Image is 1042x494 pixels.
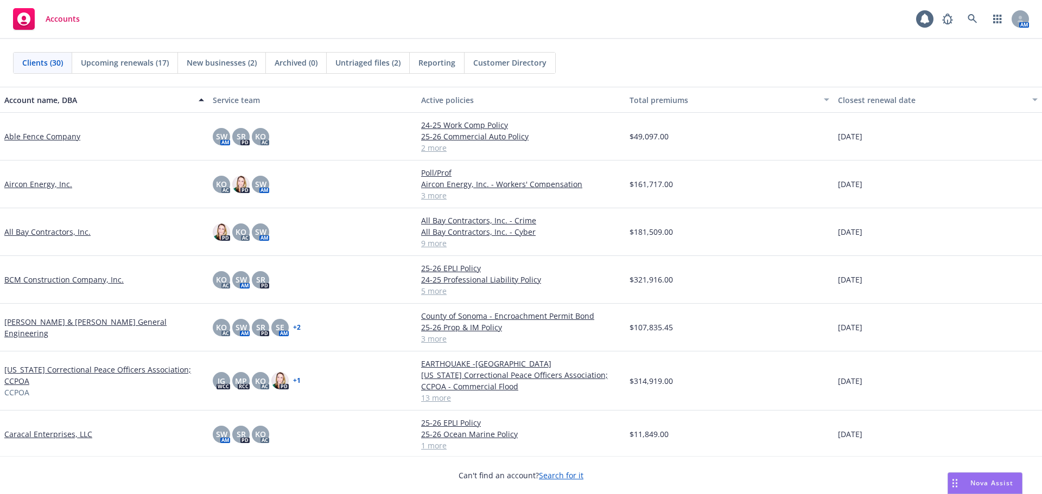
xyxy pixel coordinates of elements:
span: KO [255,131,266,142]
span: SE [276,322,284,333]
span: $11,849.00 [630,428,669,440]
span: $321,916.00 [630,274,673,285]
div: Total premiums [630,94,817,106]
span: Accounts [46,15,80,23]
span: Can't find an account? [459,470,583,481]
a: 3 more [421,333,621,344]
a: 25-26 Prop & IM Policy [421,322,621,333]
span: [DATE] [838,428,862,440]
a: 24-25 Professional Liability Policy [421,274,621,285]
span: CCPOA [4,387,29,398]
button: Active policies [417,87,625,113]
span: New businesses (2) [187,57,257,68]
a: Aircon Energy, Inc. - Workers' Compensation [421,178,621,190]
button: Closest renewal date [834,87,1042,113]
a: 1 more [421,440,621,451]
span: JG [218,375,225,387]
span: KO [255,428,266,440]
a: [US_STATE] Correctional Peace Officers Association; CCPOA - Commercial Flood [421,369,621,392]
a: EARTHQUAKE -[GEOGRAPHIC_DATA] [421,358,621,369]
span: SW [216,131,227,142]
a: 2 more [421,142,621,153]
span: [DATE] [838,322,862,333]
a: Able Fence Company [4,131,80,142]
span: Untriaged files (2) [335,57,401,68]
span: SW [255,178,266,190]
a: 5 more [421,285,621,297]
button: Total premiums [625,87,834,113]
a: [US_STATE] Correctional Peace Officers Association; CCPOA [4,364,204,387]
a: + 2 [293,324,301,331]
div: Closest renewal date [838,94,1026,106]
a: Search [962,8,983,30]
a: County of Sonoma - Encroachment Permit Bond [421,310,621,322]
span: KO [216,178,227,190]
a: + 1 [293,377,301,384]
span: [DATE] [838,131,862,142]
a: Caracal Enterprises, LLC [4,428,92,440]
a: Search for it [539,470,583,480]
span: [DATE] [838,226,862,238]
span: $107,835.45 [630,322,673,333]
span: KO [236,226,246,238]
span: SR [256,322,265,333]
span: $161,717.00 [630,178,673,190]
span: KO [216,322,227,333]
a: 24-25 Work Comp Policy [421,119,621,131]
a: 13 more [421,392,621,403]
span: SW [236,322,247,333]
span: KO [255,375,266,387]
a: 25-26 EPLI Policy [421,262,621,274]
span: SW [255,226,266,238]
span: SW [216,428,227,440]
span: $314,919.00 [630,375,673,387]
a: [PERSON_NAME] & [PERSON_NAME] General Engineering [4,316,204,339]
span: [DATE] [838,178,862,190]
button: Nova Assist [948,472,1022,494]
img: photo [271,372,289,389]
span: Archived (0) [275,57,317,68]
img: photo [232,176,250,193]
a: Switch app [987,8,1008,30]
div: Active policies [421,94,621,106]
span: Clients (30) [22,57,63,68]
a: Aircon Energy, Inc. [4,178,72,190]
a: All Bay Contractors, Inc. [4,226,91,238]
span: Nova Assist [970,478,1013,487]
a: All Bay Contractors, Inc. - Crime [421,215,621,226]
span: [DATE] [838,274,862,285]
span: KO [216,274,227,285]
a: 25-26 Ocean Marine Policy [421,428,621,440]
span: SR [256,274,265,285]
span: SR [237,131,246,142]
span: [DATE] [838,375,862,387]
a: All Bay Contractors, Inc. - Cyber [421,226,621,238]
a: 25-26 EPLI Policy [421,417,621,428]
div: Service team [213,94,412,106]
span: Upcoming renewals (17) [81,57,169,68]
div: Drag to move [948,473,962,493]
a: Report a Bug [937,8,958,30]
img: photo [213,223,230,241]
a: 25-26 Commercial Auto Policy [421,131,621,142]
a: BCM Construction Company, Inc. [4,274,124,285]
a: 9 more [421,238,621,249]
a: Accounts [9,4,84,34]
div: Account name, DBA [4,94,192,106]
span: Reporting [418,57,455,68]
span: $49,097.00 [630,131,669,142]
span: SW [236,274,247,285]
span: MP [235,375,247,387]
span: $181,509.00 [630,226,673,238]
span: Customer Directory [473,57,547,68]
a: 3 more [421,190,621,201]
a: Poll/Prof [421,167,621,178]
span: SR [237,428,246,440]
